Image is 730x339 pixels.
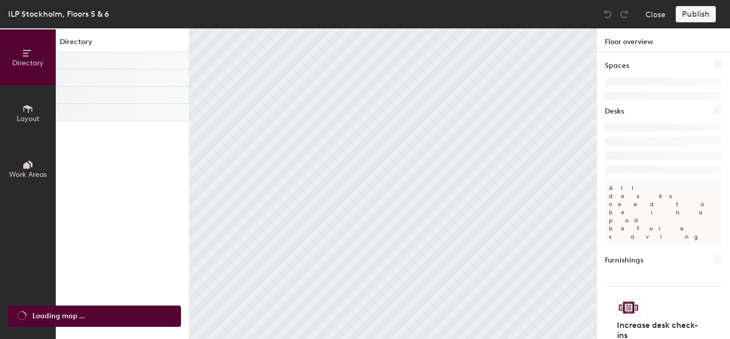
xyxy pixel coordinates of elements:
button: Close [645,6,666,22]
h1: Directory [56,36,189,52]
img: Redo [619,9,629,19]
div: ILP Stockholm, Floors 5 & 6 [8,8,109,20]
h1: Floor overview [597,28,730,52]
img: Undo [603,9,613,19]
span: Work Areas [9,170,47,179]
span: Loading map ... [32,311,85,322]
span: Directory [12,59,44,67]
h1: Spaces [605,60,629,71]
span: Layout [17,115,40,123]
canvas: Map [190,28,596,339]
img: Sticker logo [617,299,640,316]
p: All desks need to be in a pod before saving [605,180,722,245]
h1: Desks [605,106,624,117]
h1: Furnishings [605,255,643,266]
